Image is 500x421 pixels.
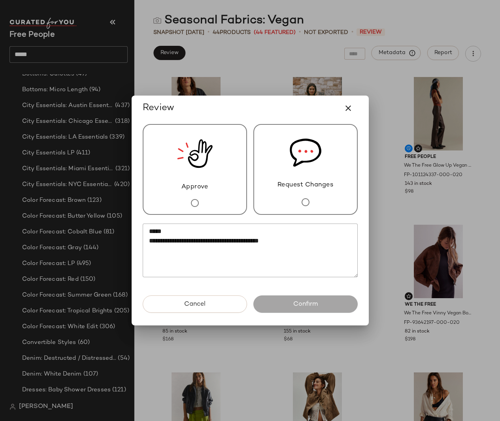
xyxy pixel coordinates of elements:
[143,102,174,115] span: Review
[184,301,206,308] span: Cancel
[143,295,247,313] button: Cancel
[290,125,321,180] img: svg%3e
[177,125,213,182] img: review_new_snapshot.RGmwQ69l.svg
[181,182,208,192] span: Approve
[277,180,334,190] span: Request Changes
